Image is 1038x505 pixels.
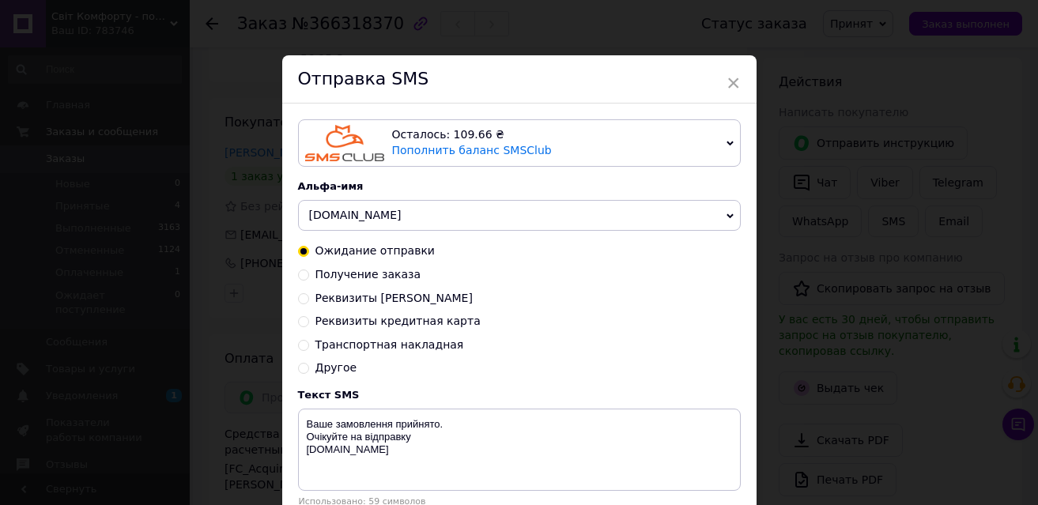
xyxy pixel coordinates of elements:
span: Другое [315,361,357,374]
span: × [727,70,741,96]
textarea: Ваше замовлення прийнято. Очікуйте на відправку [DOMAIN_NAME] [298,409,741,491]
a: Пополнить баланс SMSClub [392,144,552,156]
div: Отправка SMS [282,55,757,104]
span: [DOMAIN_NAME] [309,209,402,221]
span: Альфа-имя [298,180,364,192]
span: Реквизиты кредитная карта [315,315,481,327]
span: Транспортная накладная [315,338,464,351]
span: Получение заказа [315,268,421,281]
div: Осталось: 109.66 ₴ [392,127,720,143]
span: Реквизиты [PERSON_NAME] [315,292,473,304]
div: Текст SMS [298,389,741,401]
span: Ожидание отправки [315,244,435,257]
